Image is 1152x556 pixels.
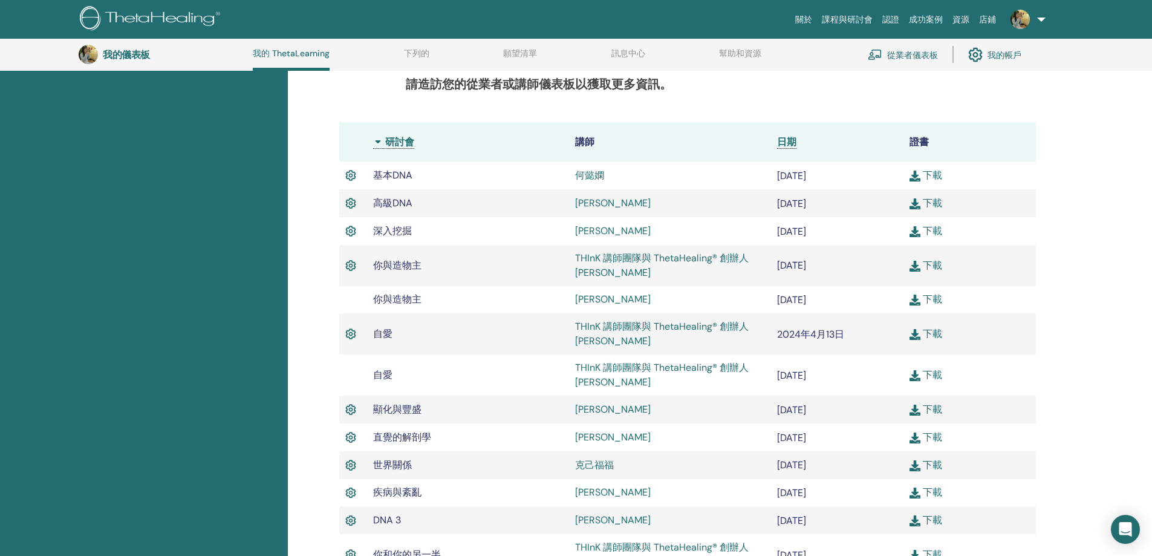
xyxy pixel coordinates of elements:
font: [DATE] [777,225,806,238]
font: 高級DNA [373,197,412,209]
img: 有效證書 [345,430,356,445]
font: 關於 [795,15,812,24]
font: 請造訪您的從業者或講師儀表板以獲取更多資訊。 [406,76,672,92]
font: [DATE] [777,514,806,527]
a: 下列的 [404,48,429,68]
img: 有效證書 [345,513,356,529]
a: [PERSON_NAME] [575,403,651,416]
font: 世界關係 [373,459,412,471]
font: 疾病與紊亂 [373,486,421,499]
a: THInK 講師團隊與 ThetaHealing® 創辦人 [PERSON_NAME] [575,252,749,279]
a: 下載 [910,514,942,526]
font: 我的帳戶 [988,50,1021,61]
a: 我的帳戶 [968,41,1021,68]
a: 認證 [877,8,904,31]
a: 下載 [910,368,942,381]
img: 有效證書 [345,258,356,273]
font: 你與造物主 [373,293,421,306]
a: 下載 [910,293,942,306]
a: 何懿嫻 [575,169,604,182]
img: download.svg [910,295,920,306]
a: THInK 講師團隊與 ThetaHealing® 創辦人 [PERSON_NAME] [575,361,749,388]
img: download.svg [910,226,920,237]
font: 教練需要每四年重新認證一次其資格。 [413,56,619,71]
font: 直覺的解剖學 [373,431,431,443]
img: download.svg [910,460,920,471]
img: default.jpg [79,45,98,64]
img: 有效證書 [345,326,356,342]
a: 訊息中心 [611,48,645,68]
font: [DATE] [777,404,806,416]
font: 我的 ThetaLearning [253,48,330,59]
a: 下載 [910,327,942,340]
font: 訊息中心 [611,48,645,59]
font: [PERSON_NAME] [575,486,651,499]
a: 下載 [910,403,942,416]
font: 下載 [923,169,942,182]
font: 自愛 [373,327,392,340]
img: download.svg [910,405,920,416]
img: 有效證書 [345,402,356,417]
font: [DATE] [777,486,806,499]
a: [PERSON_NAME] [575,293,651,306]
a: [PERSON_NAME] [575,514,651,526]
font: 願望清單 [503,48,537,59]
font: 店鋪 [979,15,996,24]
font: 講師 [575,136,594,148]
font: 從業者儀表板 [887,50,938,61]
img: download.svg [910,370,920,381]
font: 課程與研討會 [822,15,873,24]
img: 有效證書 [345,457,356,473]
font: 幫助和資源 [719,48,761,59]
img: download.svg [910,515,920,526]
a: 課程與研討會 [817,8,877,31]
font: 自愛 [373,368,392,381]
font: 下載 [923,197,942,209]
img: download.svg [910,488,920,499]
a: 我的 ThetaLearning [253,48,330,71]
a: 從業者儀表板 [868,41,938,68]
a: 下載 [910,486,942,499]
img: chalkboard-teacher.svg [868,49,882,60]
img: download.svg [910,198,920,209]
font: 下載 [923,259,942,272]
a: [PERSON_NAME] [575,197,651,209]
a: 關於 [790,8,817,31]
a: THInK 講師團隊與 ThetaHealing® 創辦人 [PERSON_NAME] [575,320,749,347]
font: [DATE] [777,197,806,210]
a: 克己福福 [575,459,614,471]
font: 資源 [952,15,969,24]
font: 我的儀表板 [103,48,150,61]
font: [DATE] [777,169,806,182]
img: cog.svg [968,44,983,65]
font: 下載 [923,486,942,499]
font: [DATE] [777,459,806,471]
img: 有效證書 [345,195,356,211]
font: 你與造物主 [373,259,421,272]
font: 下載 [923,459,942,471]
a: 下載 [910,259,942,272]
font: [DATE] [777,431,806,444]
a: [PERSON_NAME] [575,224,651,237]
a: 下載 [910,224,942,237]
a: 下載 [910,197,942,209]
font: [DATE] [777,293,806,306]
img: 有效證書 [345,223,356,239]
img: 有效證書 [345,168,356,183]
font: 下載 [923,327,942,340]
font: [DATE] [777,369,806,382]
img: logo.png [80,6,224,33]
font: 2024年4月13日 [777,328,844,341]
img: download.svg [910,329,920,340]
font: 基本DNA [373,169,412,182]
